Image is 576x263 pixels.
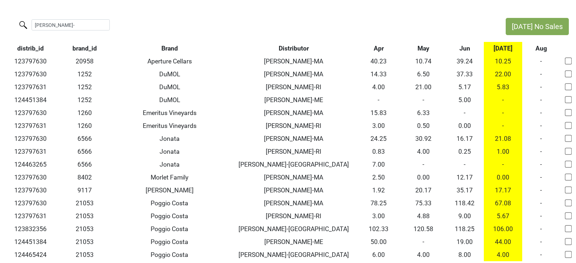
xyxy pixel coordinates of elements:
[522,171,560,184] td: -
[357,197,401,210] td: 78.25
[401,184,446,197] td: 20.17
[231,132,357,145] td: [PERSON_NAME]-MA
[61,223,108,235] td: 21053
[484,42,522,55] th: Jul: activate to sort column ascending
[522,42,560,55] th: Aug: activate to sort column ascending
[108,248,231,261] td: Poggio Costa
[231,197,357,210] td: [PERSON_NAME]-MA
[401,197,446,210] td: 75.33
[446,132,484,145] td: 16.17
[522,210,560,223] td: -
[484,248,522,261] td: 4.00
[522,94,560,106] td: -
[484,145,522,158] td: 1.00
[446,223,484,235] td: 118.25
[231,145,357,158] td: [PERSON_NAME]-RI
[522,197,560,210] td: -
[522,248,560,261] td: -
[484,235,522,248] td: 44.00
[108,197,231,210] td: Poggio Costa
[231,68,357,81] td: [PERSON_NAME]-MA
[522,145,560,158] td: -
[446,184,484,197] td: 35.17
[484,68,522,81] td: 22.00
[231,94,357,106] td: [PERSON_NAME]-ME
[522,68,560,81] td: -
[522,235,560,248] td: -
[401,94,446,106] td: -
[108,223,231,235] td: Poggio Costa
[446,106,484,119] td: -
[231,81,357,94] td: [PERSON_NAME]-RI
[108,68,231,81] td: DuMOL
[108,184,231,197] td: [PERSON_NAME]
[522,119,560,132] td: -
[231,184,357,197] td: [PERSON_NAME]-MA
[61,106,108,119] td: 1260
[357,132,401,145] td: 24.25
[231,55,357,68] td: [PERSON_NAME]-MA
[108,55,231,68] td: Aperture Cellars
[231,235,357,248] td: [PERSON_NAME]-ME
[108,106,231,119] td: Emeritus Vineyards
[484,119,522,132] td: -
[484,197,522,210] td: 67.08
[61,158,108,171] td: 6566
[446,158,484,171] td: -
[108,132,231,145] td: Jonata
[401,145,446,158] td: 4.00
[61,145,108,158] td: 6566
[108,210,231,223] td: Poggio Costa
[446,171,484,184] td: 12.17
[484,94,522,106] td: -
[108,81,231,94] td: DuMOL
[231,248,357,261] td: [PERSON_NAME]-[GEOGRAPHIC_DATA]
[401,42,446,55] th: May: activate to sort column ascending
[401,68,446,81] td: 6.50
[484,106,522,119] td: -
[357,248,401,261] td: 6.00
[231,106,357,119] td: [PERSON_NAME]-MA
[231,119,357,132] td: [PERSON_NAME]-RI
[484,158,522,171] td: -
[484,132,522,145] td: 21.08
[61,197,108,210] td: 21053
[522,158,560,171] td: -
[61,68,108,81] td: 1252
[446,248,484,261] td: 8.00
[357,42,401,55] th: Apr: activate to sort column ascending
[446,145,484,158] td: 0.25
[357,235,401,248] td: 50.00
[357,184,401,197] td: 1.92
[446,119,484,132] td: 0.00
[108,145,231,158] td: Jonata
[401,106,446,119] td: 6.33
[484,55,522,68] td: 10.25
[357,68,401,81] td: 14.33
[484,184,522,197] td: 17.17
[446,55,484,68] td: 39.24
[231,171,357,184] td: [PERSON_NAME]-MA
[61,55,108,68] td: 20958
[446,94,484,106] td: 5.00
[108,158,231,171] td: Jonata
[231,42,357,55] th: Distributor: activate to sort column ascending
[484,171,522,184] td: 0.00
[231,158,357,171] td: [PERSON_NAME]-[GEOGRAPHIC_DATA]
[522,132,560,145] td: -
[522,81,560,94] td: -
[61,132,108,145] td: 6566
[484,81,522,94] td: 5.83
[446,42,484,55] th: Jun: activate to sort column ascending
[108,94,231,106] td: DuMOL
[61,248,108,261] td: 21053
[357,210,401,223] td: 3.00
[357,158,401,171] td: 7.00
[522,184,560,197] td: -
[231,223,357,235] td: [PERSON_NAME]-[GEOGRAPHIC_DATA]
[61,171,108,184] td: 8402
[401,119,446,132] td: 0.50
[231,210,357,223] td: [PERSON_NAME]-RI
[446,81,484,94] td: 5.17
[484,223,522,235] td: 106.00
